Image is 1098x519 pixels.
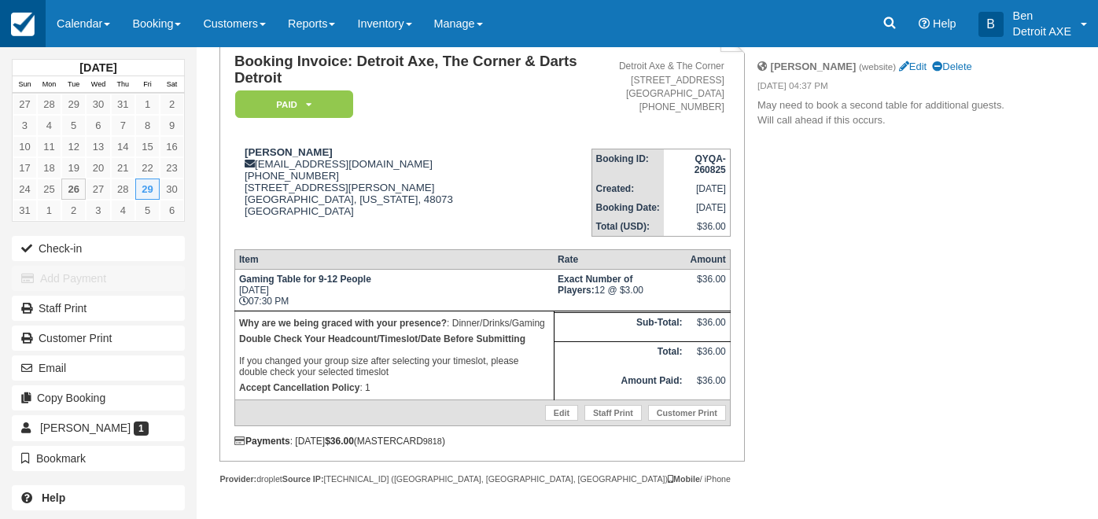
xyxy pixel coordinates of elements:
[61,94,86,115] a: 29
[234,53,591,86] h1: Booking Invoice: Detroit Axe, The Corner & Darts Detroit
[61,200,86,221] a: 2
[554,250,686,270] th: Rate
[933,17,956,30] span: Help
[239,315,550,331] p: : Dinner/Drinks/Gaming
[37,200,61,221] a: 1
[239,380,550,396] p: : 1
[554,342,686,371] th: Total:
[111,94,135,115] a: 31
[86,94,110,115] a: 30
[160,115,184,136] a: 9
[12,415,185,440] a: [PERSON_NAME] 1
[61,157,86,179] a: 19
[134,421,149,436] span: 1
[664,217,730,237] td: $36.00
[37,136,61,157] a: 11
[13,200,37,221] a: 31
[160,179,184,200] a: 30
[239,318,447,329] strong: Why are we being graced with your presence?
[234,146,591,237] div: [EMAIL_ADDRESS][DOMAIN_NAME] [PHONE_NUMBER] [STREET_ADDRESS][PERSON_NAME] [GEOGRAPHIC_DATA], [US_...
[686,371,730,400] td: $36.00
[771,61,857,72] strong: [PERSON_NAME]
[554,371,686,400] th: Amount Paid:
[13,157,37,179] a: 17
[111,115,135,136] a: 7
[160,200,184,221] a: 6
[234,436,290,447] strong: Payments
[558,274,632,296] strong: Exact Number of Players
[12,355,185,381] button: Email
[37,115,61,136] a: 4
[664,179,730,198] td: [DATE]
[648,405,726,421] a: Customer Print
[554,312,686,342] th: Sub-Total:
[695,153,726,175] strong: QYQA-260825
[86,136,110,157] a: 13
[135,136,160,157] a: 15
[40,421,131,434] span: [PERSON_NAME]
[584,405,642,421] a: Staff Print
[61,115,86,136] a: 5
[13,136,37,157] a: 10
[591,198,664,217] th: Booking Date:
[554,270,686,311] td: 12 @ $3.00
[86,157,110,179] a: 20
[219,474,256,484] strong: Provider:
[234,90,348,119] a: Paid
[239,331,550,380] p: If you changed your group size after selecting your timeslot, please double check your selected t...
[932,61,971,72] a: Delete
[591,149,664,179] th: Booking ID:
[13,76,37,94] th: Sun
[545,405,578,421] a: Edit
[160,94,184,115] a: 2
[11,13,35,36] img: checkfront-main-nav-mini-logo.png
[86,200,110,221] a: 3
[160,76,184,94] th: Sat
[13,94,37,115] a: 27
[978,12,1004,37] div: B
[591,217,664,237] th: Total (USD):
[135,157,160,179] a: 22
[86,179,110,200] a: 27
[239,382,359,393] strong: Accept Cancellation Policy
[111,179,135,200] a: 28
[61,179,86,200] a: 26
[135,200,160,221] a: 5
[664,198,730,217] td: [DATE]
[13,179,37,200] a: 24
[12,385,185,410] button: Copy Booking
[111,76,135,94] th: Thu
[598,60,724,114] address: Detroit Axe & The Corner [STREET_ADDRESS] [GEOGRAPHIC_DATA] [PHONE_NUMBER]
[135,179,160,200] a: 29
[1013,8,1071,24] p: Ben
[919,18,930,29] i: Help
[12,296,185,321] a: Staff Print
[61,136,86,157] a: 12
[61,76,86,94] th: Tue
[690,274,725,297] div: $36.00
[111,136,135,157] a: 14
[37,157,61,179] a: 18
[37,179,61,200] a: 25
[13,115,37,136] a: 3
[37,94,61,115] a: 28
[135,76,160,94] th: Fri
[12,485,185,510] a: Help
[325,436,354,447] strong: $36.00
[160,157,184,179] a: 23
[135,94,160,115] a: 1
[135,115,160,136] a: 8
[12,266,185,291] button: Add Payment
[234,436,731,447] div: : [DATE] (MASTERCARD )
[668,474,700,484] strong: Mobile
[235,90,353,118] em: Paid
[37,76,61,94] th: Mon
[12,236,185,261] button: Check-in
[859,61,896,72] small: (website)
[282,474,324,484] strong: Source IP:
[591,179,664,198] th: Created:
[757,98,1008,127] p: May need to book a second table for additional guests. Will call ahead if this occurs.
[239,274,371,285] strong: Gaming Table for 9-12 People
[79,61,116,74] strong: [DATE]
[686,250,730,270] th: Amount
